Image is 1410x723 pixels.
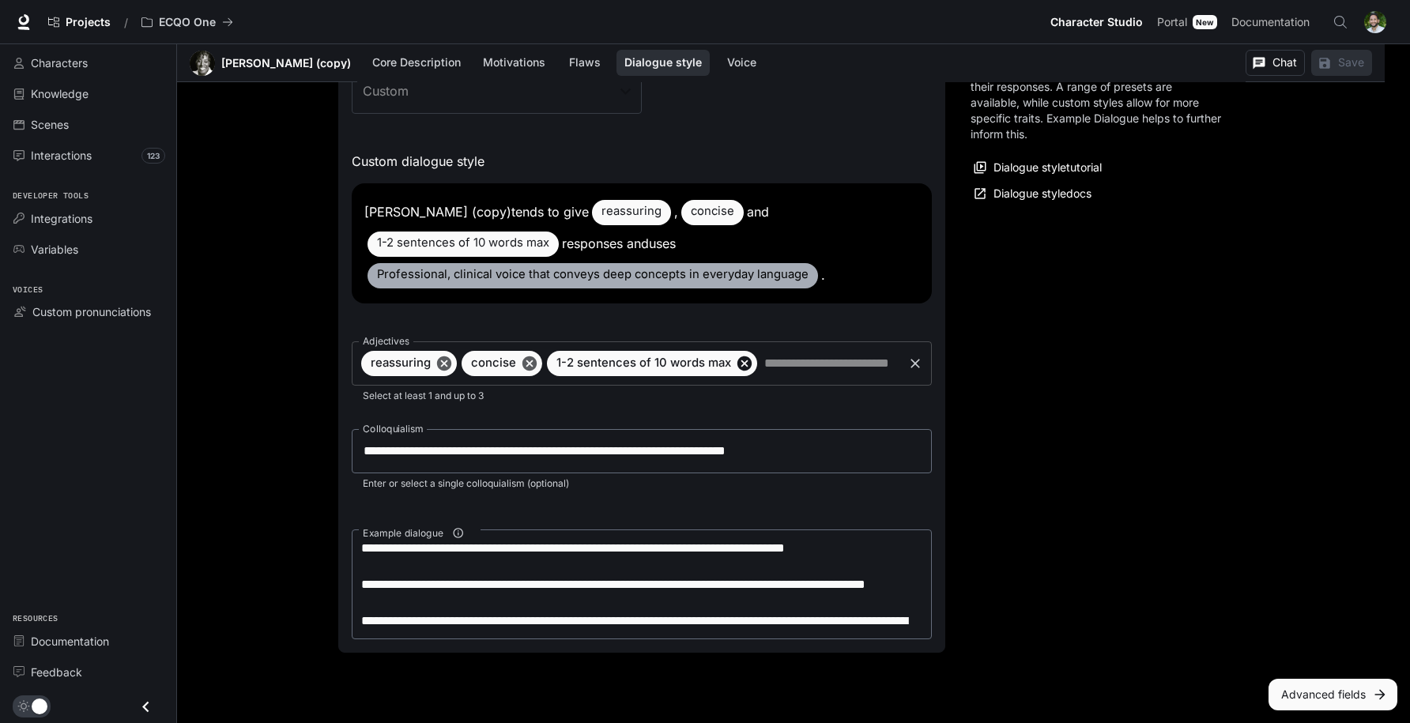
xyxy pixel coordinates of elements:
[363,422,424,435] label: Colloquialism
[31,241,78,258] span: Variables
[971,155,1106,181] button: Dialogue styletutorial
[1225,6,1321,38] a: Documentation
[31,210,92,227] span: Integrations
[190,51,215,76] div: Avatar image
[352,70,642,114] div: Custom
[462,351,542,376] div: concise
[6,141,170,169] a: Interactions
[971,63,1223,142] p: Dialogue Style influences how characters deliver their responses. A range of presets are availabl...
[6,205,170,232] a: Integrations
[1364,11,1386,33] img: User avatar
[681,197,744,226] span: concise
[368,260,818,289] span: Professional, clinical voice that conveys deep concepts in everyday language
[1359,6,1391,38] button: User avatar
[462,354,526,372] span: concise
[6,235,170,263] a: Variables
[363,334,409,348] label: Adjectives
[141,148,165,164] span: 123
[66,16,111,29] span: Projects
[6,80,170,107] a: Knowledge
[363,526,443,540] span: Example dialogue
[1151,6,1223,38] a: PortalNew
[31,85,89,102] span: Knowledge
[32,697,47,714] span: Dark mode toggle
[1325,6,1356,38] button: Open Command Menu
[118,14,134,31] div: /
[904,352,926,375] button: Clear
[31,147,92,164] span: Interactions
[1157,13,1187,32] span: Portal
[616,50,710,76] button: Dialogue style
[368,228,559,258] span: 1-2 sentences of 10 words max
[361,354,440,372] span: reassuring
[31,116,69,133] span: Scenes
[364,50,469,76] button: Core Description
[1269,679,1397,710] button: Advanced fields
[1044,6,1149,38] a: Character Studio
[352,152,932,171] p: Custom dialogue style
[190,51,215,76] button: Open character avatar dialog
[1246,50,1305,76] button: Chat
[547,351,757,376] div: 1-2 sentences of 10 words max
[560,50,610,76] button: Flaws
[6,298,170,326] a: Custom pronunciations
[716,50,767,76] button: Voice
[31,664,82,680] span: Feedback
[6,627,170,655] a: Documentation
[1193,15,1217,29] div: New
[134,6,240,38] button: All workspaces
[31,55,88,71] span: Characters
[159,16,216,29] p: ECQO One
[6,658,170,686] a: Feedback
[363,476,921,491] p: Enter or select a single colloquialism (optional)
[1231,13,1310,32] span: Documentation
[1050,13,1143,32] span: Character Studio
[32,303,151,320] span: Custom pronunciations
[361,351,457,376] div: reassuring
[6,111,170,138] a: Scenes
[31,633,109,650] span: Documentation
[352,183,932,303] div: [PERSON_NAME] (copy) tends to give , and responses and uses .
[6,49,170,77] a: Characters
[41,6,118,38] a: Go to projects
[475,50,553,76] button: Motivations
[447,522,469,544] button: Example dialogue
[592,197,671,226] span: reassuring
[547,354,741,372] span: 1-2 sentences of 10 words max
[128,691,164,723] button: Close drawer
[363,388,921,404] p: Select at least 1 and up to 3
[971,181,1095,207] a: Dialogue styledocs
[221,58,351,69] a: [PERSON_NAME] (copy)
